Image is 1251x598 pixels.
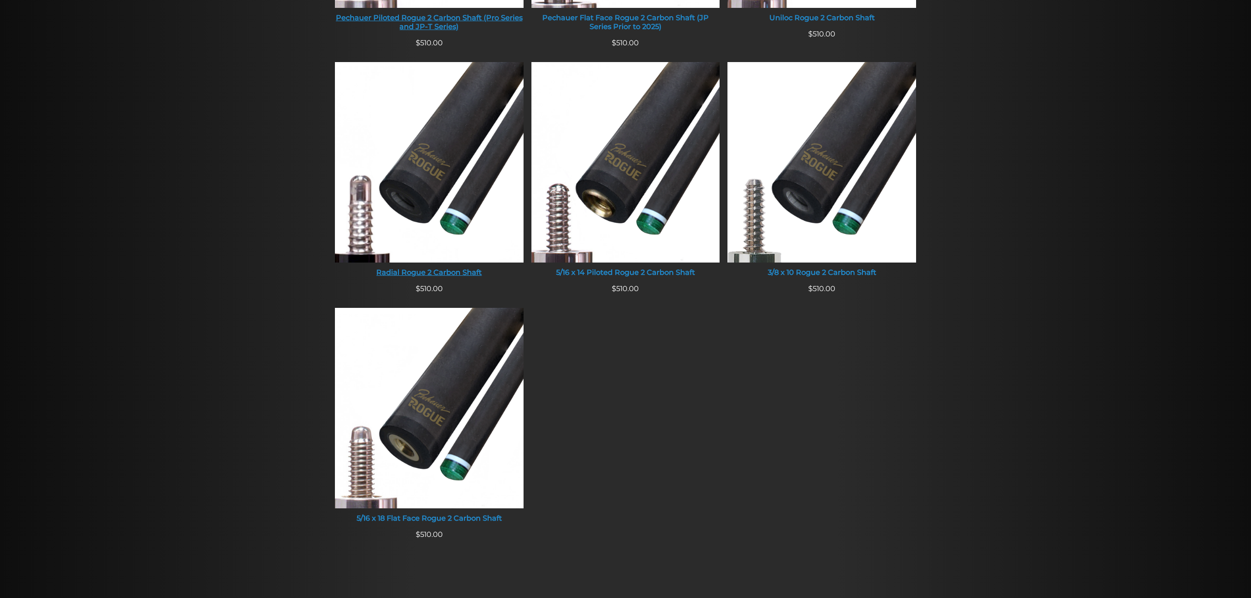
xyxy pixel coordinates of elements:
[416,284,443,293] span: 510.00
[612,284,639,293] span: 510.00
[531,62,720,263] img: 5/16 x 14 Piloted Rogue 2 Carbon Shaft
[335,514,524,523] div: 5/16 x 18 Flat Face Rogue 2 Carbon Shaft
[727,62,916,263] img: 3/8 x 10 Rogue 2 Carbon Shaft
[416,530,420,539] span: $
[335,62,524,283] a: Radial Rogue 2 Carbon Shaft Radial Rogue 2 Carbon Shaft
[612,38,639,47] span: 510.00
[335,14,524,31] div: Pechauer Piloted Rogue 2 Carbon Shaft (Pro Series and JP-T Series)
[416,38,420,47] span: $
[416,284,420,293] span: $
[727,14,916,23] div: Uniloc Rogue 2 Carbon Shaft
[727,62,916,283] a: 3/8 x 10 Rogue 2 Carbon Shaft 3/8 x 10 Rogue 2 Carbon Shaft
[416,38,443,47] span: 510.00
[808,284,835,293] span: 510.00
[335,62,524,263] img: Radial Rogue 2 Carbon Shaft
[335,308,524,529] a: 5/16 x 18 Flat Face Rogue 2 Carbon Shaft 5/16 x 18 Flat Face Rogue 2 Carbon Shaft
[727,268,916,277] div: 3/8 x 10 Rogue 2 Carbon Shaft
[531,62,720,283] a: 5/16 x 14 Piloted Rogue 2 Carbon Shaft 5/16 x 14 Piloted Rogue 2 Carbon Shaft
[531,268,720,277] div: 5/16 x 14 Piloted Rogue 2 Carbon Shaft
[416,530,443,539] span: 510.00
[612,284,616,293] span: $
[808,30,835,38] span: 510.00
[335,268,524,277] div: Radial Rogue 2 Carbon Shaft
[531,14,720,31] div: Pechauer Flat Face Rogue 2 Carbon Shaft (JP Series Prior to 2025)
[612,38,616,47] span: $
[808,284,813,293] span: $
[808,30,813,38] span: $
[335,308,524,508] img: 5/16 x 18 Flat Face Rogue 2 Carbon Shaft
